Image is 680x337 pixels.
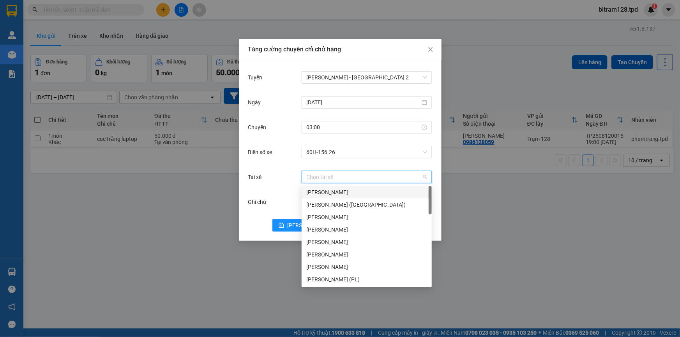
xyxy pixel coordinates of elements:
[306,200,427,209] div: [PERSON_NAME] ([GEOGRAPHIC_DATA])
[427,46,434,53] span: close
[248,124,270,130] label: Chuyến
[272,219,335,232] button: save[PERSON_NAME]
[306,146,427,158] span: 60H-156.26
[279,223,284,229] span: save
[302,248,432,261] div: Vũ Đức Thuận
[306,213,427,221] div: [PERSON_NAME]
[306,171,422,183] input: Tài xế
[306,275,427,284] div: [PERSON_NAME] (PL)
[306,98,420,107] input: Ngày
[248,149,276,155] label: Biển số xe
[248,99,265,105] label: Ngày
[306,225,427,234] div: [PERSON_NAME]
[248,45,432,54] div: Tăng cường chuyến chỉ chở hàng
[302,223,432,236] div: Trương Văn Đức
[248,74,267,81] label: Tuyến
[302,261,432,273] div: Nguyễn Hữu Nhân
[306,72,427,83] span: Phương Lâm - Sài Gòn 2
[306,238,427,246] div: [PERSON_NAME]
[306,263,427,271] div: [PERSON_NAME]
[302,186,432,198] div: Phạm Văn Chí
[306,123,420,132] input: Chuyến
[306,250,427,259] div: [PERSON_NAME]
[302,273,432,286] div: Nguyễn Đình Nam (PL)
[248,174,266,180] label: Tài xế
[306,188,427,197] div: [PERSON_NAME]
[420,39,442,61] button: Close
[302,211,432,223] div: Phi Nguyên Sa
[248,199,270,205] label: Ghi chú
[302,236,432,248] div: Nguyễn Thanh Thời
[287,221,329,230] span: [PERSON_NAME]
[302,198,432,211] div: Vương Trí Tài (Phú Hoà)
